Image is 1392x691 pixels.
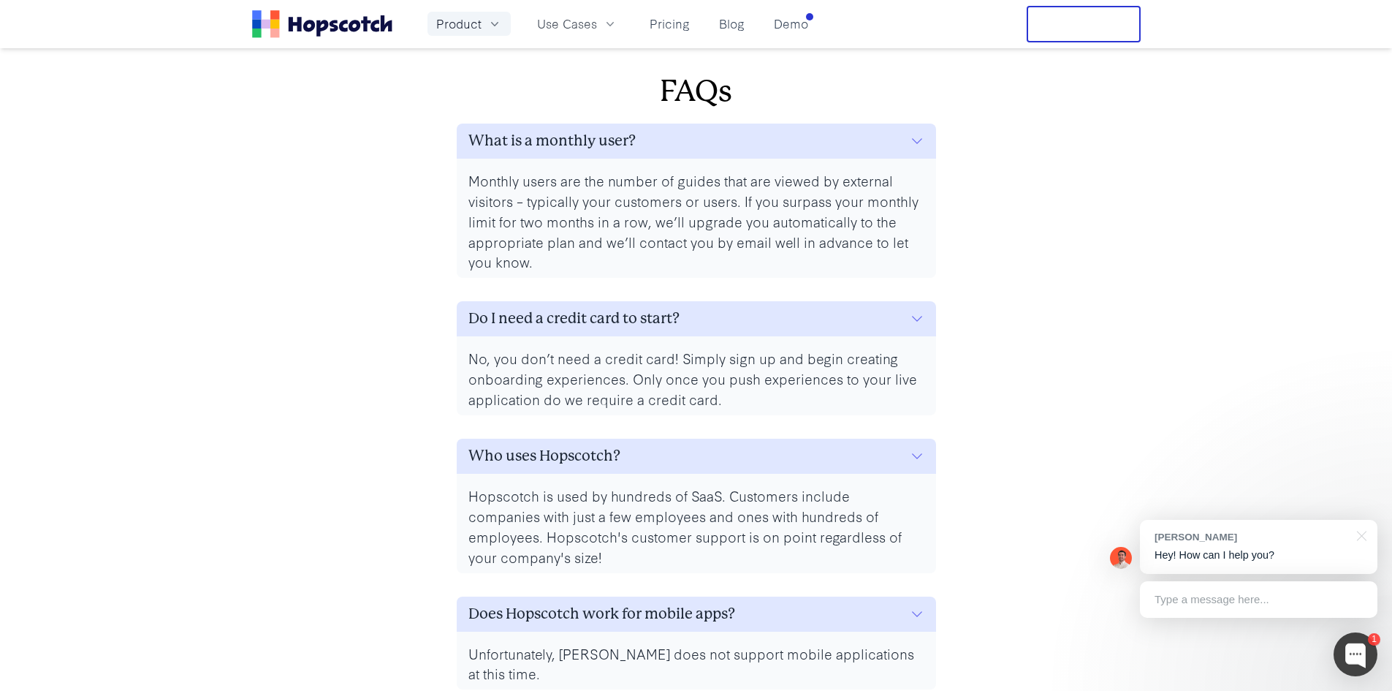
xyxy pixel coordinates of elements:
[457,597,936,632] button: Does Hopscotch work for mobile apps?
[468,643,924,684] p: Unfortunately, [PERSON_NAME] does not support mobile applications at this time.
[1368,633,1380,646] div: 1
[1027,6,1141,42] button: Free Trial
[1155,530,1348,544] div: [PERSON_NAME]
[252,10,392,38] a: Home
[457,124,936,159] button: What is a monthly user?
[427,12,511,36] button: Product
[468,348,924,409] p: No, you don’t need a credit card! Simply sign up and begin creating onboarding experiences. Only ...
[528,12,626,36] button: Use Cases
[468,129,636,153] h3: What is a monthly user?
[644,12,696,36] a: Pricing
[1140,581,1377,618] div: Type a message here...
[1155,548,1363,563] p: Hey! How can I help you?
[468,307,680,331] h3: Do I need a credit card to start?
[537,15,597,33] span: Use Cases
[264,74,1129,109] h2: FAQs
[468,170,924,272] p: Monthly users are the number of guides that are viewed by external visitors – typically your cust...
[468,603,735,626] h3: Does Hopscotch work for mobile apps?
[1110,547,1132,569] img: Mark Spera
[768,12,814,36] a: Demo
[457,439,936,474] button: Who uses Hopscotch?
[436,15,482,33] span: Product
[468,445,620,468] h3: Who uses Hopscotch?
[457,301,936,336] button: Do I need a credit card to start?
[468,486,924,567] p: Hopscotch is used by hundreds of SaaS. Customers include companies with just a few employees and ...
[713,12,750,36] a: Blog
